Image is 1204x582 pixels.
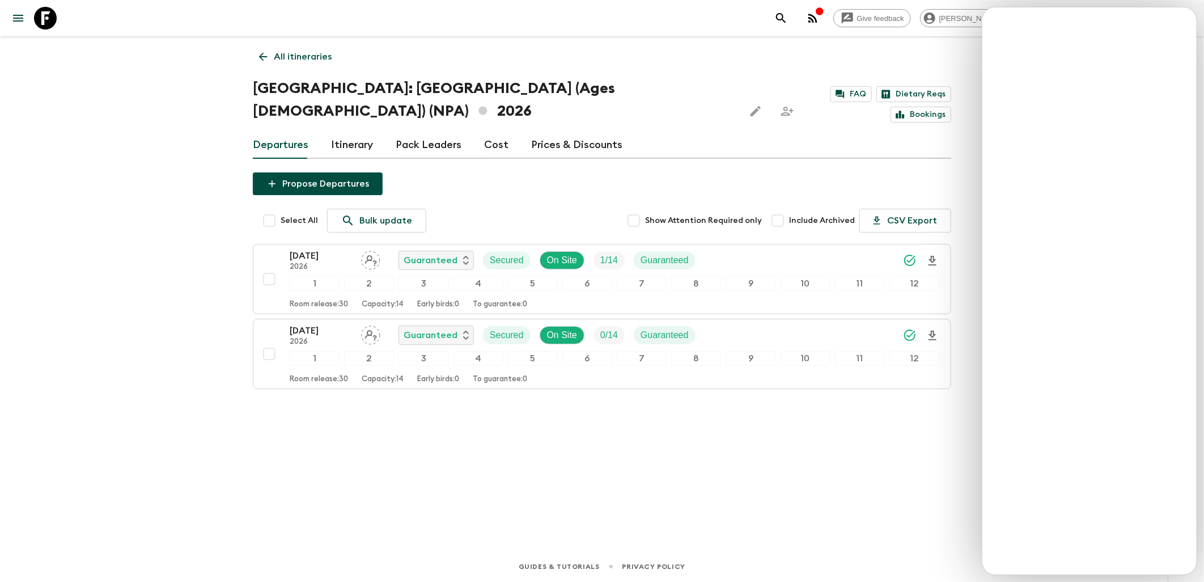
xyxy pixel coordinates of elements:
svg: Download Onboarding [926,254,939,268]
div: 5 [508,276,558,291]
div: 12 [889,351,939,366]
span: Include Archived [789,215,855,226]
svg: Synced Successfully [903,328,917,342]
div: 10 [781,276,830,291]
p: Room release: 30 [290,300,348,309]
div: 5 [508,351,558,366]
p: [DATE] [290,324,352,338]
div: 4 [453,351,503,366]
div: 9 [726,276,775,291]
a: Pack Leaders [396,132,461,159]
button: [DATE]2026Assign pack leaderGuaranteedSecuredOn SiteTrip FillGuaranteed123456789101112Room releas... [253,319,951,389]
p: Bulk update [359,214,412,227]
button: CSV Export [859,209,951,233]
span: Assign pack leader [361,254,380,263]
span: [PERSON_NAME][DOMAIN_NAME][EMAIL_ADDRESS][DOMAIN_NAME] [933,14,1190,23]
a: Prices & Discounts [531,132,622,159]
p: Secured [490,328,524,342]
div: 11 [835,276,885,291]
button: search adventures [770,7,792,29]
a: Bulk update [327,209,426,233]
a: Itinerary [331,132,373,159]
a: Dietary Reqs [876,86,951,102]
div: 8 [671,276,721,291]
div: 7 [617,276,667,291]
a: All itineraries [253,45,338,68]
div: 1 [290,351,340,366]
span: Give feedback [851,14,910,23]
p: All itineraries [274,50,332,64]
div: 6 [562,276,612,291]
a: Departures [253,132,308,159]
span: Show Attention Required only [645,215,762,226]
p: To guarantee: 0 [473,300,527,309]
div: 2 [344,276,394,291]
p: On Site [547,328,577,342]
a: Give feedback [833,9,911,27]
p: On Site [547,254,577,267]
div: Secured [483,326,531,344]
p: Guaranteed [641,328,689,342]
p: Secured [490,254,524,267]
div: Trip Fill [593,326,625,344]
p: Early birds: 0 [417,375,459,384]
div: On Site [540,251,584,269]
svg: Download Onboarding [926,329,939,343]
a: Privacy Policy [622,560,685,573]
a: Bookings [891,107,951,123]
div: Trip Fill [593,251,625,269]
div: 6 [562,351,612,366]
p: Early birds: 0 [417,300,459,309]
a: Cost [484,132,508,159]
div: 3 [398,276,448,291]
a: FAQ [830,86,872,102]
h1: [GEOGRAPHIC_DATA]: [GEOGRAPHIC_DATA] (Ages [DEMOGRAPHIC_DATA]) (NPA) 2026 [253,77,735,123]
p: 2026 [290,338,352,347]
p: 0 / 14 [600,328,618,342]
div: 2 [344,351,394,366]
p: 2026 [290,263,352,272]
div: 11 [835,351,885,366]
p: To guarantee: 0 [473,375,527,384]
button: Propose Departures [253,172,383,195]
div: 4 [453,276,503,291]
div: 3 [398,351,448,366]
p: Room release: 30 [290,375,348,384]
div: 9 [726,351,775,366]
a: Guides & Tutorials [519,560,600,573]
div: On Site [540,326,584,344]
p: Capacity: 14 [362,375,404,384]
div: 7 [617,351,667,366]
button: [DATE]2026Assign pack leaderGuaranteedSecuredOn SiteTrip FillGuaranteed123456789101112Room releas... [253,244,951,314]
p: Guaranteed [404,328,457,342]
span: Select All [281,215,318,226]
div: 1 [290,276,340,291]
span: Assign pack leader [361,329,380,338]
p: [DATE] [290,249,352,263]
p: Guaranteed [404,254,457,267]
div: 12 [889,276,939,291]
div: 10 [781,351,830,366]
svg: Synced Successfully [903,254,917,267]
p: 1 / 14 [600,254,618,267]
p: Capacity: 14 [362,300,404,309]
div: Secured [483,251,531,269]
button: Edit this itinerary [744,100,767,123]
span: Share this itinerary [776,100,799,123]
p: Guaranteed [641,254,689,267]
div: 8 [671,351,721,366]
button: menu [7,7,29,29]
div: [PERSON_NAME][DOMAIN_NAME][EMAIL_ADDRESS][DOMAIN_NAME] [920,9,1190,27]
